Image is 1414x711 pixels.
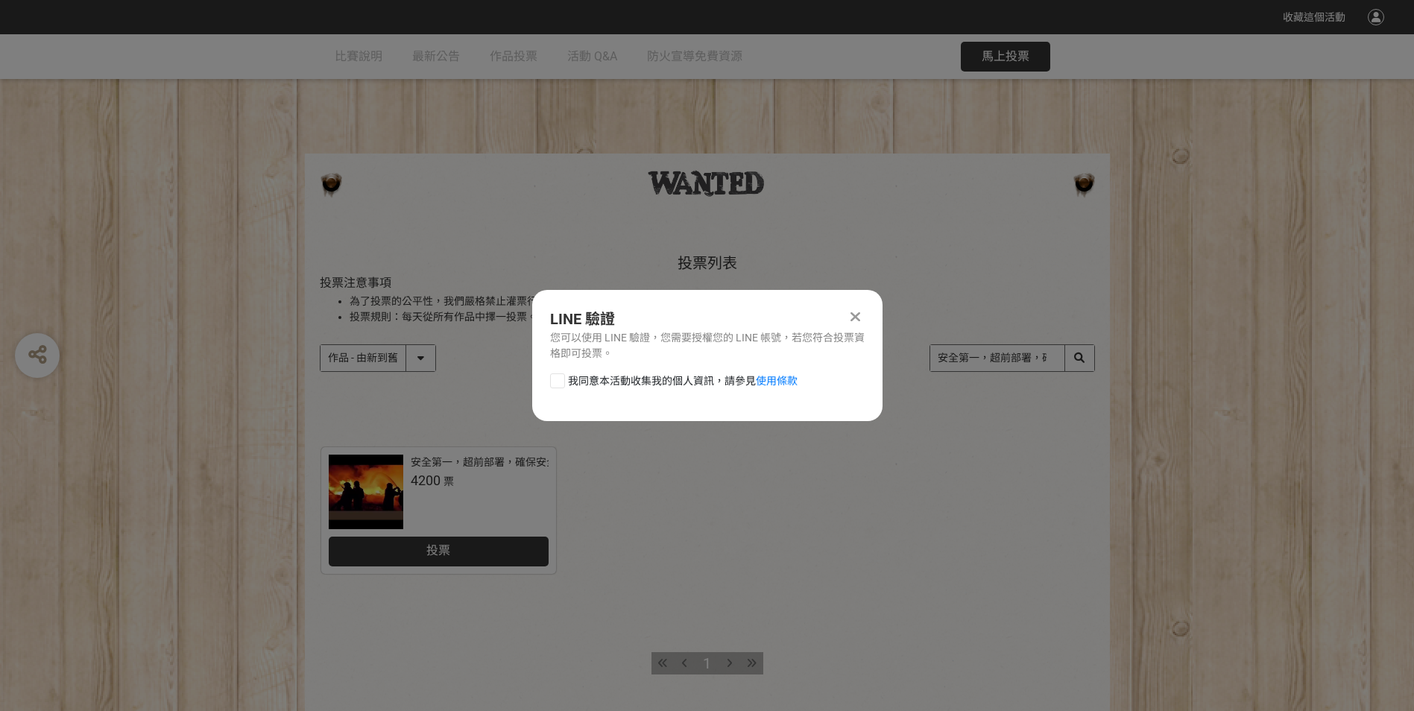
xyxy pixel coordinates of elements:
[567,49,617,63] span: 活動 Q&A
[703,654,711,672] span: 1
[982,49,1029,63] span: 馬上投票
[961,42,1050,72] button: 馬上投票
[567,34,617,79] a: 活動 Q&A
[350,294,1095,309] li: 為了投票的公平性，我們嚴格禁止灌票行為，所有投票者皆需經過 LINE 登入認證。
[550,308,865,330] div: LINE 驗證
[412,34,460,79] a: 最新公告
[335,34,382,79] a: 比賽說明
[550,330,865,361] div: 您可以使用 LINE 驗證，您需要授權您的 LINE 帳號，若您符合投票資格即可投票。
[930,345,1094,371] input: 搜尋作品
[412,49,460,63] span: 最新公告
[1283,11,1345,23] span: 收藏這個活動
[490,34,537,79] a: 作品投票
[568,373,798,389] span: 我同意本活動收集我的個人資訊，請參見
[756,375,798,387] a: 使用條款
[647,49,742,63] span: 防火宣導免費資源
[411,455,567,470] div: 安全第一，超前部署，確保安全。
[411,473,441,488] span: 4200
[426,543,450,557] span: 投票
[490,49,537,63] span: 作品投票
[320,254,1095,272] h2: 投票列表
[321,447,556,574] a: 安全第一，超前部署，確保安全。4200票投票
[321,345,435,371] select: Sorting
[444,475,454,487] span: 票
[350,309,1095,325] li: 投票規則：每天從所有作品中擇一投票。
[320,276,391,290] span: 投票注意事項
[647,34,742,79] a: 防火宣導免費資源
[335,49,382,63] span: 比賽說明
